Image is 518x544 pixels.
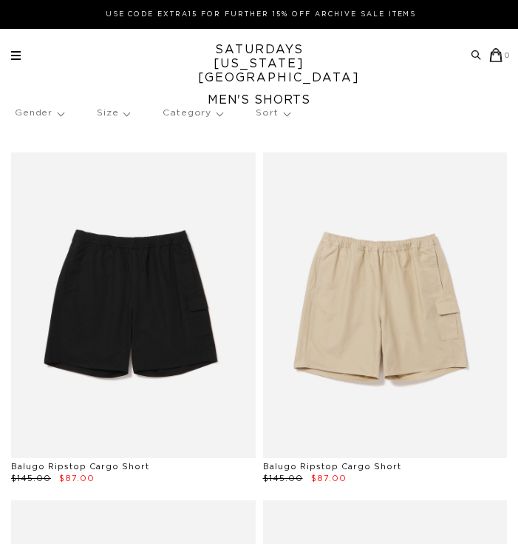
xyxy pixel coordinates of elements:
span: $87.00 [59,474,95,483]
p: Size [97,96,129,130]
a: Balugo Ripstop Cargo Short [11,463,149,471]
a: Balugo Ripstop Cargo Short [263,463,401,471]
p: Sort [256,96,289,130]
span: $145.00 [11,474,51,483]
a: SATURDAYS[US_STATE][GEOGRAPHIC_DATA] [198,43,320,85]
a: 0 [489,48,511,62]
small: 0 [505,53,511,59]
span: $145.00 [263,474,303,483]
span: $87.00 [311,474,347,483]
p: Category [163,96,222,130]
p: Use Code EXTRA15 for Further 15% Off Archive Sale Items [17,9,505,20]
p: Gender [15,96,64,130]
